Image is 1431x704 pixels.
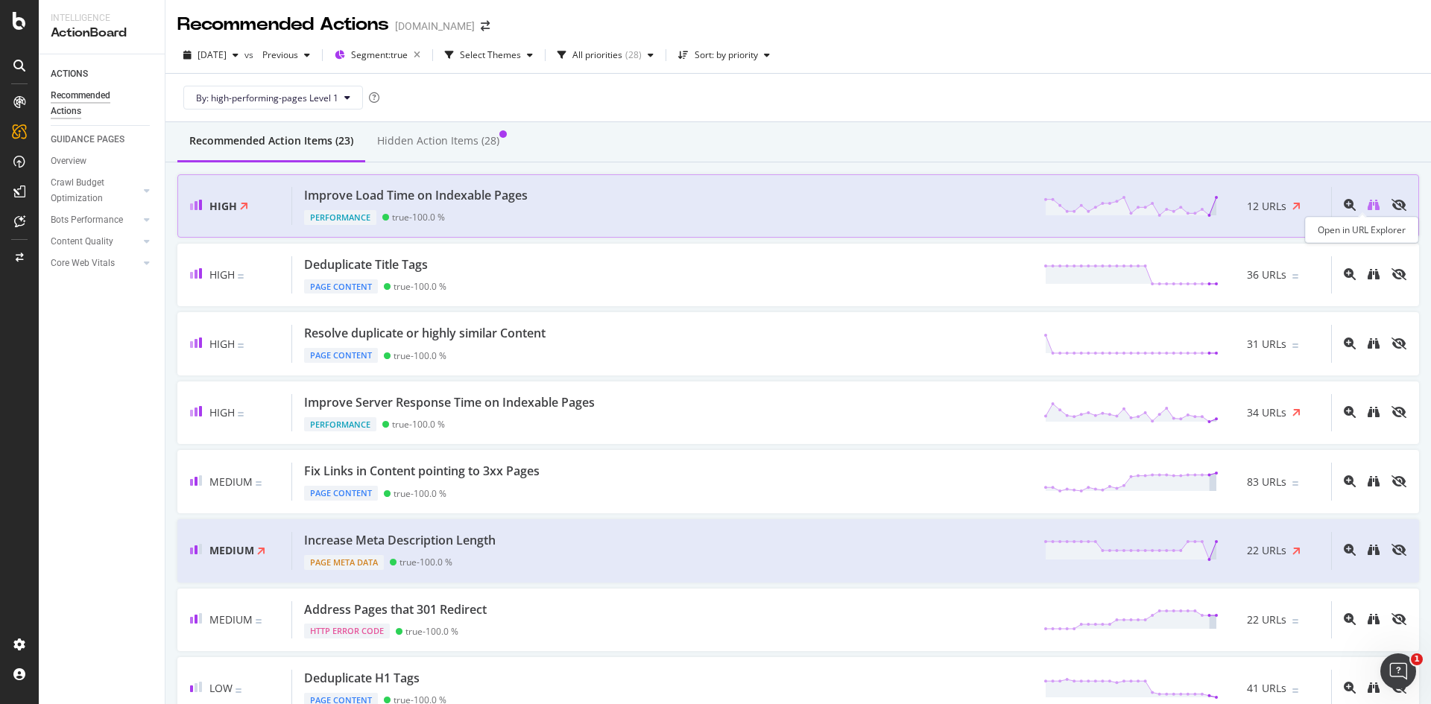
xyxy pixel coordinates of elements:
div: Performance [304,417,376,432]
span: 41 URLs [1247,681,1286,696]
div: true - 100.0 % [394,281,446,292]
img: Equal [256,619,262,624]
div: Intelligence [51,12,153,25]
span: Medium [209,543,254,557]
div: Open in URL Explorer [1305,217,1418,243]
div: eye-slash [1391,199,1406,211]
div: binoculars [1368,268,1380,280]
div: magnifying-glass-plus [1344,337,1356,349]
div: eye-slash [1391,613,1406,625]
img: Equal [1292,274,1298,279]
img: Equal [1292,619,1298,624]
div: Hidden Action Items (28) [377,133,499,148]
img: Equal [256,481,262,486]
div: binoculars [1368,475,1380,487]
button: Segment:true [329,43,426,67]
div: Improve Load Time on Indexable Pages [304,187,528,204]
div: Deduplicate Title Tags [304,256,428,273]
span: vs [244,48,256,61]
div: Page Content [304,486,378,501]
button: All priorities(28) [552,43,660,67]
div: ActionBoard [51,25,153,42]
a: Content Quality [51,234,139,250]
span: Previous [256,48,298,61]
span: 83 URLs [1247,475,1286,489]
a: GUIDANCE PAGES [51,132,154,148]
img: Equal [1292,481,1298,486]
div: ACTIONS [51,66,88,82]
div: Content Quality [51,234,113,250]
a: ACTIONS [51,66,154,82]
img: Equal [1292,688,1298,693]
span: Medium [209,475,253,489]
a: Crawl Budget Optimization [51,175,139,206]
div: eye-slash [1391,475,1406,487]
a: binoculars [1368,614,1380,627]
iframe: Intercom live chat [1380,653,1416,689]
span: Segment: true [351,48,408,61]
div: All priorities [572,51,622,60]
div: Page Content [304,279,378,294]
a: Recommended Actions [51,88,154,119]
span: Low [209,681,233,695]
button: Select Themes [439,43,539,67]
div: eye-slash [1391,544,1406,556]
div: magnifying-glass-plus [1344,613,1356,625]
span: High [209,337,235,351]
div: GUIDANCE PAGES [51,132,124,148]
span: 22 URLs [1247,612,1286,627]
img: Equal [238,412,244,416]
a: binoculars [1368,269,1380,282]
div: magnifying-glass-plus [1344,544,1356,556]
div: magnifying-glass-plus [1344,682,1356,694]
a: binoculars [1368,338,1380,351]
div: Improve Server Response Time on Indexable Pages [304,394,595,411]
div: HTTP Error Code [304,624,390,638]
a: binoculars [1368,407,1380,419]
div: true - 100.0 % [394,350,446,361]
span: By: high-performing-pages Level 1 [196,92,338,104]
div: true - 100.0 % [392,419,445,430]
img: Equal [1292,343,1298,348]
button: [DATE] [177,43,244,67]
div: Recommended Actions [51,88,140,119]
div: Page Meta Data [304,555,384,570]
div: Performance [304,210,376,225]
div: Increase Meta Description Length [304,532,496,549]
a: binoculars [1368,682,1380,695]
div: Resolve duplicate or highly similar Content [304,325,546,342]
span: 22 URLs [1247,543,1286,558]
div: Core Web Vitals [51,256,115,271]
div: binoculars [1368,199,1380,211]
div: magnifying-glass-plus [1344,406,1356,418]
div: binoculars [1368,613,1380,625]
div: binoculars [1368,406,1380,418]
a: Core Web Vitals [51,256,139,271]
div: eye-slash [1391,337,1406,349]
div: Recommended Action Items (23) [189,133,353,148]
div: Page Content [304,348,378,363]
a: Overview [51,153,154,169]
div: magnifying-glass-plus [1344,268,1356,280]
div: eye-slash [1391,406,1406,418]
button: By: high-performing-pages Level 1 [183,86,363,110]
span: 36 URLs [1247,267,1286,282]
div: Fix Links in Content pointing to 3xx Pages [304,463,540,480]
span: 2025 Sep. 14th [198,48,227,61]
div: magnifying-glass-plus [1344,199,1356,211]
img: Equal [238,343,244,348]
div: Bots Performance [51,212,123,228]
button: Sort: by priority [672,43,776,67]
span: High [209,267,235,282]
div: Overview [51,153,86,169]
span: 31 URLs [1247,337,1286,352]
div: true - 100.0 % [399,556,452,568]
div: ( 28 ) [625,51,642,60]
img: Equal [236,688,241,693]
div: [DOMAIN_NAME] [395,19,475,34]
div: binoculars [1368,544,1380,556]
div: arrow-right-arrow-left [481,21,490,31]
div: magnifying-glass-plus [1344,475,1356,487]
div: Select Themes [460,51,521,60]
img: Equal [238,274,244,279]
